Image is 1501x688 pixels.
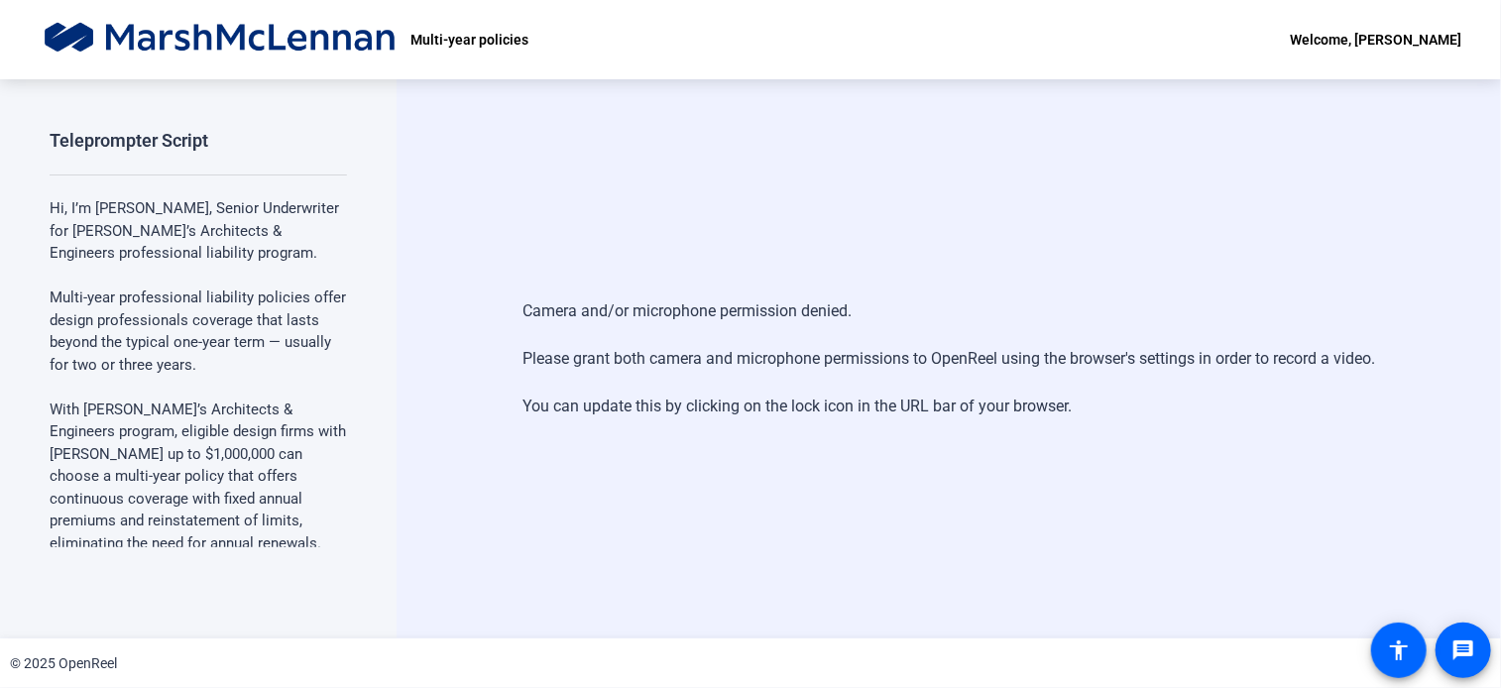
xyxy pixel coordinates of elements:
[10,653,117,674] div: © 2025 OpenReel
[410,28,528,52] p: Multi-year policies
[522,280,1375,438] div: Camera and/or microphone permission denied. Please grant both camera and microphone permissions t...
[40,20,401,59] img: OpenReel logo
[50,399,347,577] p: With [PERSON_NAME]’s Architects & Engineers program, eligible design firms with [PERSON_NAME] up ...
[1290,28,1461,52] div: Welcome, [PERSON_NAME]
[50,287,347,399] p: Multi-year professional liability policies offer design professionals coverage that lasts beyond ...
[50,129,208,153] div: Teleprompter Script
[1387,638,1411,662] mat-icon: accessibility
[50,197,347,287] p: Hi, I’m [PERSON_NAME], Senior Underwriter for [PERSON_NAME]’s Architects & Engineers professional...
[1451,638,1475,662] mat-icon: message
